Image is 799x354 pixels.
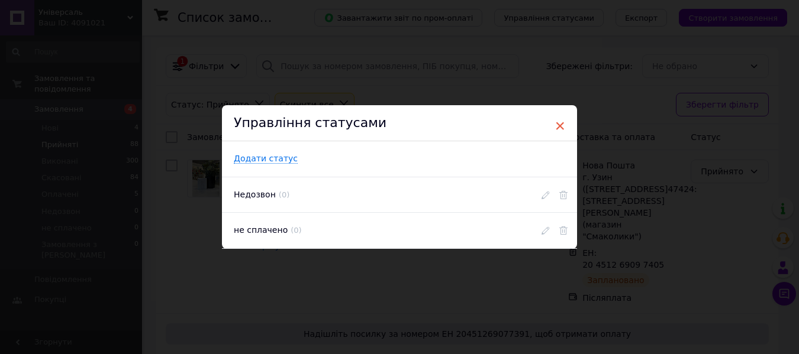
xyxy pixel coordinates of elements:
[555,116,565,136] span: ×
[234,154,298,164] span: Додати статус
[222,213,530,249] div: не сплачено
[222,177,530,213] div: Недозвон
[279,190,289,199] span: ( 0 )
[291,226,301,235] span: ( 0 )
[222,105,577,141] div: Управління статусами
